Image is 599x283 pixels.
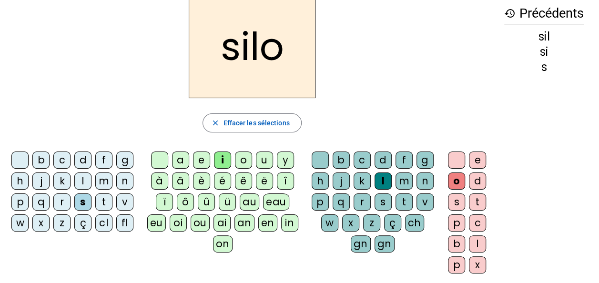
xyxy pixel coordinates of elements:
div: l [375,172,392,190]
div: c [53,152,71,169]
div: ou [191,214,210,232]
button: Effacer les sélections [203,113,301,132]
div: oi [170,214,187,232]
div: j [333,172,350,190]
div: x [342,214,359,232]
div: v [116,193,133,211]
div: a [172,152,189,169]
div: s [448,193,465,211]
div: l [74,172,91,190]
div: n [116,172,133,190]
div: s [375,193,392,211]
div: î [277,172,294,190]
div: û [198,193,215,211]
div: e [469,152,486,169]
div: q [333,193,350,211]
div: d [74,152,91,169]
div: on [213,235,233,253]
div: d [469,172,486,190]
div: e [193,152,210,169]
div: en [258,214,277,232]
div: gn [351,235,371,253]
div: w [321,214,338,232]
div: ï [156,193,173,211]
div: v [416,193,434,211]
h3: Précédents [504,3,584,24]
div: â [172,172,189,190]
div: gn [375,235,395,253]
div: h [11,172,29,190]
div: g [116,152,133,169]
div: g [416,152,434,169]
div: z [363,214,380,232]
div: in [281,214,298,232]
div: o [448,172,465,190]
div: y [277,152,294,169]
div: l [469,235,486,253]
div: b [333,152,350,169]
div: n [416,172,434,190]
div: ê [235,172,252,190]
div: eau [263,193,289,211]
div: ô [177,193,194,211]
div: t [95,193,112,211]
div: t [396,193,413,211]
div: q [32,193,50,211]
div: c [354,152,371,169]
div: s [74,193,91,211]
div: b [448,235,465,253]
div: r [53,193,71,211]
div: ch [405,214,424,232]
div: p [448,214,465,232]
div: p [312,193,329,211]
mat-icon: close [211,119,219,127]
div: an [234,214,254,232]
div: i [214,152,231,169]
div: f [95,152,112,169]
mat-icon: history [504,8,516,19]
div: x [469,256,486,273]
div: t [469,193,486,211]
div: s [504,61,584,73]
div: j [32,172,50,190]
div: à [151,172,168,190]
div: ai [213,214,231,232]
div: fl [116,214,133,232]
div: è [193,172,210,190]
div: é [214,172,231,190]
div: k [354,172,371,190]
div: eu [147,214,166,232]
div: m [95,172,112,190]
div: si [504,46,584,58]
div: r [354,193,371,211]
div: ç [74,214,91,232]
div: c [469,214,486,232]
div: h [312,172,329,190]
div: p [11,193,29,211]
div: f [396,152,413,169]
div: sil [504,31,584,42]
div: o [235,152,252,169]
div: z [53,214,71,232]
span: Effacer les sélections [223,117,289,129]
div: cl [95,214,112,232]
div: b [32,152,50,169]
div: u [256,152,273,169]
div: k [53,172,71,190]
div: ë [256,172,273,190]
div: ü [219,193,236,211]
div: ç [384,214,401,232]
div: m [396,172,413,190]
div: p [448,256,465,273]
div: x [32,214,50,232]
div: au [240,193,259,211]
div: d [375,152,392,169]
div: w [11,214,29,232]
